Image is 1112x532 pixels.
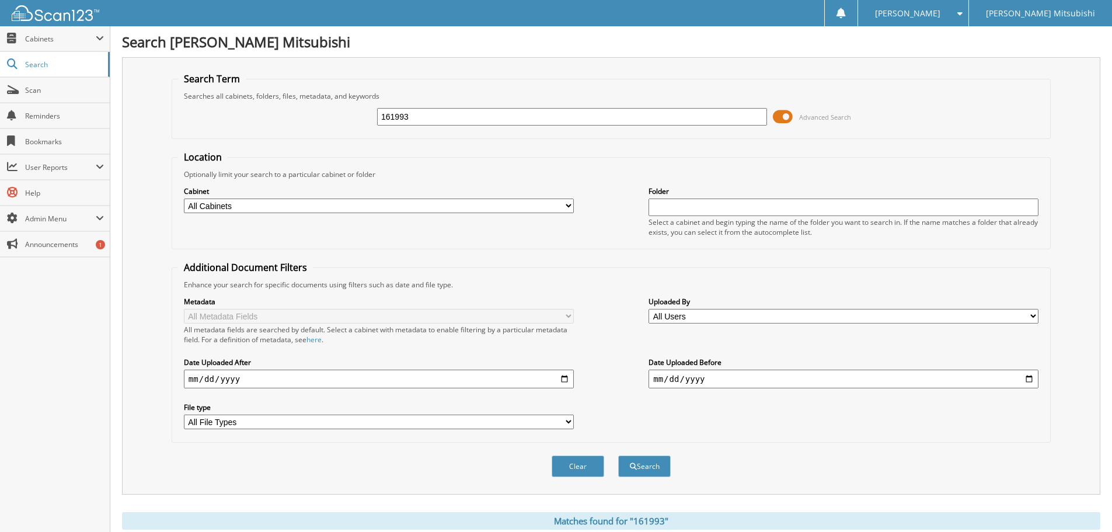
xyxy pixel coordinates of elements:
[25,85,104,95] span: Scan
[178,91,1044,101] div: Searches all cabinets, folders, files, metadata, and keywords
[25,214,96,224] span: Admin Menu
[178,72,246,85] legend: Search Term
[178,261,313,274] legend: Additional Document Filters
[12,5,99,21] img: scan123-logo-white.svg
[25,60,102,69] span: Search
[25,111,104,121] span: Reminders
[25,137,104,147] span: Bookmarks
[178,280,1044,290] div: Enhance your search for specific documents using filters such as date and file type.
[649,217,1038,237] div: Select a cabinet and begin typing the name of the folder you want to search in. If the name match...
[184,402,574,412] label: File type
[618,455,671,477] button: Search
[986,10,1095,17] span: [PERSON_NAME] Mitsubishi
[184,186,574,196] label: Cabinet
[178,169,1044,179] div: Optionally limit your search to a particular cabinet or folder
[649,297,1038,307] label: Uploaded By
[122,32,1100,51] h1: Search [PERSON_NAME] Mitsubishi
[96,240,105,249] div: 1
[122,512,1100,530] div: Matches found for "161993"
[178,151,228,164] legend: Location
[649,370,1038,388] input: end
[25,162,96,172] span: User Reports
[306,335,322,345] a: here
[25,188,104,198] span: Help
[552,455,604,477] button: Clear
[649,186,1038,196] label: Folder
[649,357,1038,367] label: Date Uploaded Before
[25,239,104,249] span: Announcements
[184,370,574,388] input: start
[875,10,940,17] span: [PERSON_NAME]
[25,34,96,44] span: Cabinets
[184,325,574,345] div: All metadata fields are searched by default. Select a cabinet with metadata to enable filtering b...
[184,357,574,367] label: Date Uploaded After
[184,297,574,307] label: Metadata
[799,113,851,121] span: Advanced Search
